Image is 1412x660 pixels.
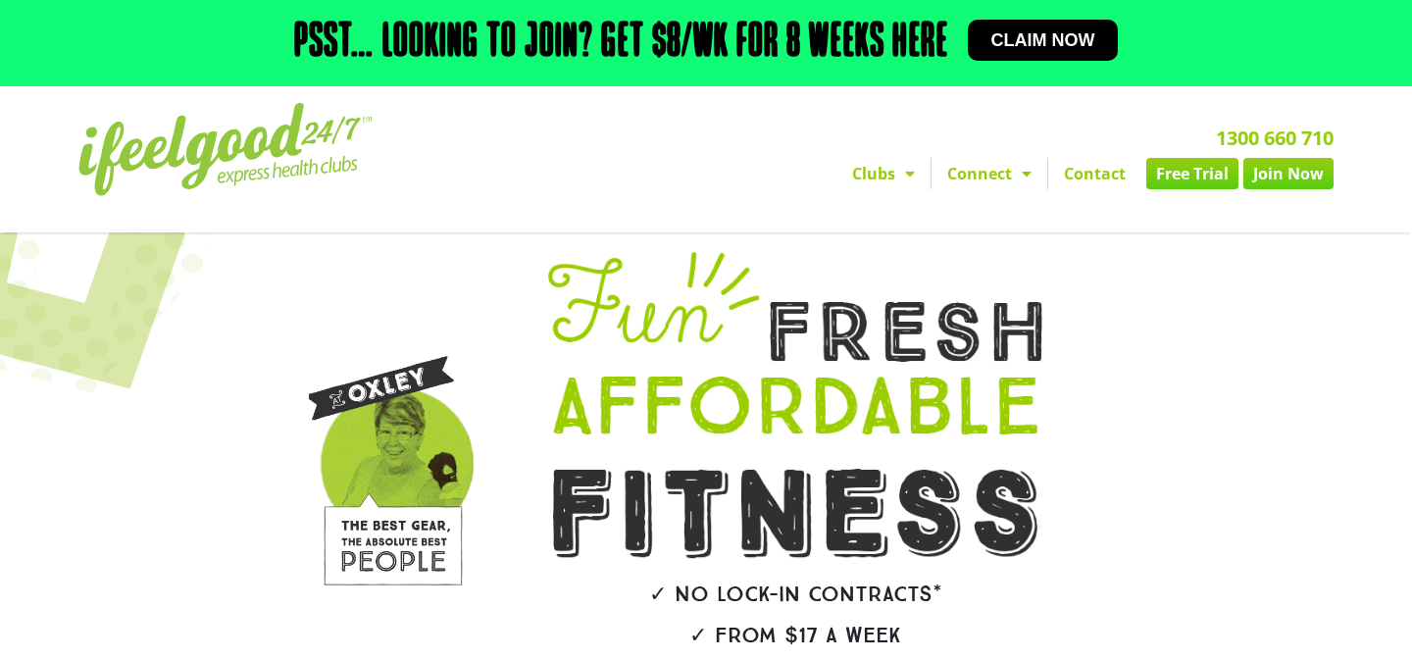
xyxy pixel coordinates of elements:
[991,31,1095,49] span: Claim now
[525,158,1334,189] nav: Menu
[492,584,1098,605] h2: ✓ No lock-in contracts*
[294,20,948,67] h2: Psst… Looking to join? Get $8/wk for 8 weeks here
[1146,158,1238,189] a: Free Trial
[968,20,1119,61] a: Claim now
[932,158,1047,189] a: Connect
[1216,125,1334,151] a: 1300 660 710
[836,158,931,189] a: Clubs
[1048,158,1141,189] a: Contact
[492,625,1098,646] h2: ✓ From $17 a week
[1243,158,1334,189] a: Join Now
